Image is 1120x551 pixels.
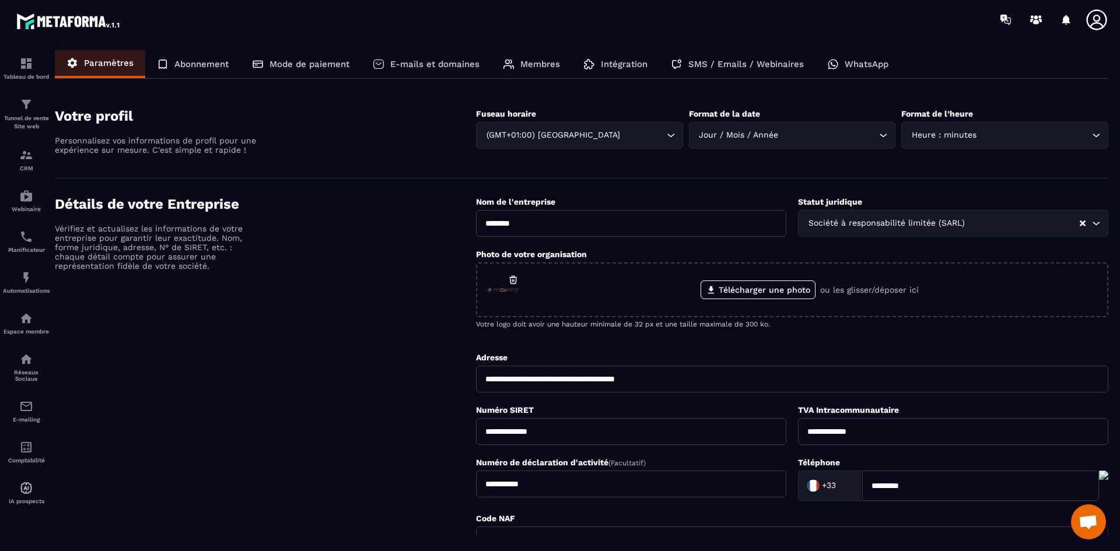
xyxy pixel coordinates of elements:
p: Réseaux Sociaux [3,369,50,382]
a: formationformationTableau de bord [3,48,50,89]
img: logo [16,10,121,31]
p: WhatsApp [845,59,888,69]
label: Photo de votre organisation [476,250,587,259]
a: accountantaccountantComptabilité [3,431,50,472]
p: Tunnel de vente Site web [3,114,50,131]
label: TVA Intracommunautaire [798,405,899,415]
a: automationsautomationsEspace membre [3,303,50,343]
label: Numéro de déclaration d'activité [476,458,646,467]
p: Tableau de bord [3,73,50,80]
input: Search for option [622,129,664,142]
img: email [19,399,33,413]
div: Search for option [689,122,896,149]
img: formation [19,148,33,162]
label: Format de l’heure [901,109,973,118]
img: automations [19,271,33,285]
label: Adresse [476,353,508,362]
img: scheduler [19,230,33,244]
p: Personnalisez vos informations de profil pour une expérience sur mesure. C'est simple et rapide ! [55,136,259,155]
label: Statut juridique [798,197,862,206]
a: formationformationCRM [3,139,50,180]
p: Abonnement [174,59,229,69]
label: Format de la date [689,109,760,118]
p: E-mails et domaines [390,59,480,69]
p: Votre logo doit avoir une hauteur minimale de 32 px et une taille maximale de 300 ko. [476,320,1108,328]
label: Télécharger une photo [701,280,815,299]
a: formationformationTunnel de vente Site web [3,89,50,139]
span: (GMT+01:00) [GEOGRAPHIC_DATA] [484,129,622,142]
a: social-networksocial-networkRéseaux Sociaux [3,343,50,391]
p: Paramètres [84,58,134,68]
p: Espace membre [3,328,50,335]
p: Intégration [601,59,647,69]
div: Search for option [798,210,1108,237]
p: Automatisations [3,287,50,294]
p: CRM [3,165,50,171]
img: social-network [19,352,33,366]
input: Search for option [838,477,850,494]
p: SMS / Emails / Webinaires [688,59,804,69]
p: ou les glisser/déposer ici [820,285,919,294]
img: formation [19,97,33,111]
input: Search for option [967,217,1079,230]
span: Heure : minutes [909,129,979,142]
img: accountant [19,440,33,454]
label: Téléphone [798,458,840,467]
p: IA prospects [3,498,50,504]
a: automationsautomationsAutomatisations [3,262,50,303]
div: Search for option [798,471,862,501]
label: Code NAF [476,514,515,523]
a: automationsautomationsWebinaire [3,180,50,221]
a: emailemailE-mailing [3,391,50,431]
label: Fuseau horaire [476,109,536,118]
p: Planificateur [3,247,50,253]
p: Comptabilité [3,457,50,464]
div: Search for option [901,122,1108,149]
div: Ouvrir le chat [1071,504,1106,539]
p: Vérifiez et actualisez les informations de votre entreprise pour garantir leur exactitude. Nom, f... [55,224,259,271]
input: Search for option [781,129,877,142]
img: formation [19,57,33,71]
label: Nom de l'entreprise [476,197,555,206]
span: Société à responsabilité limitée (SARL) [806,217,967,230]
p: Mode de paiement [269,59,349,69]
img: automations [19,481,33,495]
img: automations [19,189,33,203]
img: actions-icon.png [1099,471,1108,480]
a: schedulerschedulerPlanificateur [3,221,50,262]
label: Numéro SIRET [476,405,534,415]
h4: Détails de votre Entreprise [55,196,476,212]
input: Search for option [979,129,1089,142]
h4: Votre profil [55,108,476,124]
p: Webinaire [3,206,50,212]
button: Clear Selected [1080,219,1086,228]
span: (Facultatif) [608,459,646,467]
p: E-mailing [3,416,50,423]
p: Membres [520,59,560,69]
span: Jour / Mois / Année [696,129,781,142]
div: Search for option [476,122,683,149]
img: automations [19,311,33,325]
span: +33 [822,480,836,492]
img: Country Flag [801,474,825,497]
